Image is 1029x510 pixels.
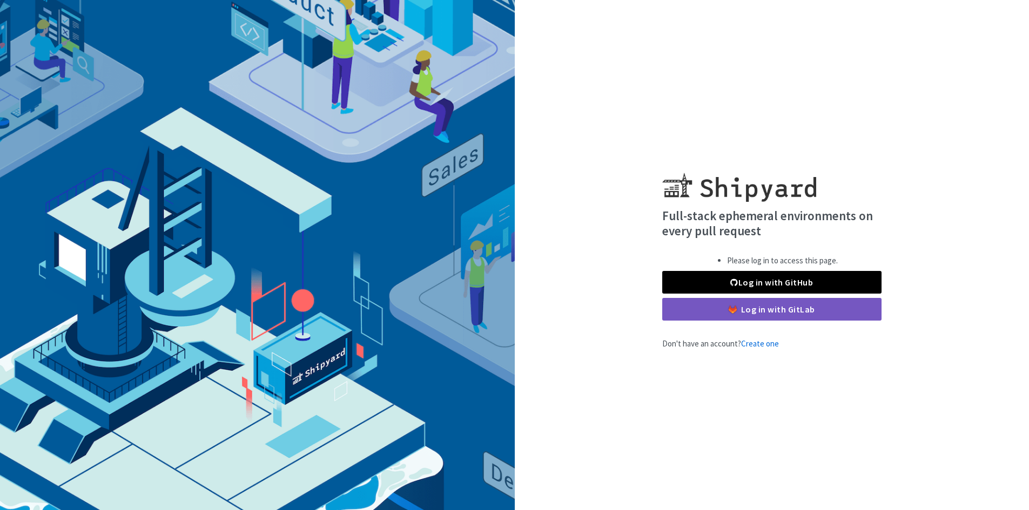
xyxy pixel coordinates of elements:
[741,338,779,349] a: Create one
[727,255,838,267] li: Please log in to access this page.
[662,338,779,349] span: Don't have an account?
[662,208,882,238] h4: Full-stack ephemeral environments on every pull request
[729,305,737,314] img: gitlab-color.svg
[662,298,882,321] a: Log in with GitLab
[662,271,882,294] a: Log in with GitHub
[662,160,816,202] img: Shipyard logo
